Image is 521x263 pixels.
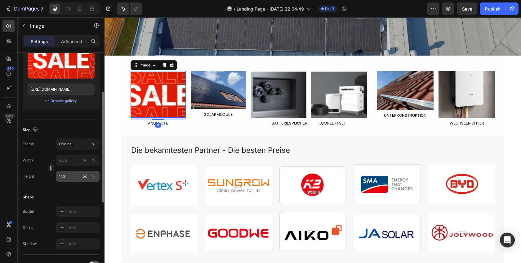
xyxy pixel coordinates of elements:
[325,6,334,11] span: Draft
[41,5,43,12] p: 7
[252,199,312,233] img: Alt image
[207,54,262,100] img: Alt image
[480,2,506,15] button: Publish
[23,157,33,163] label: Width
[23,241,37,247] div: Shadow
[51,98,77,104] div: Browse gallery
[56,171,100,182] input: px%
[81,156,88,164] button: %
[28,84,95,95] input: https://example.com/image.jpg
[91,174,95,179] div: %
[272,54,329,93] img: [object Object]
[6,66,15,71] div: 450
[105,17,521,263] iframe: Design area
[30,22,83,29] p: Image
[31,38,48,45] p: Settings
[45,97,49,105] span: or
[100,197,167,233] img: Alt image
[26,128,391,138] div: Die bekanntesten Partner - Die besten Preise
[325,197,390,234] img: Alt image
[252,150,311,185] img: Alt image
[26,147,93,188] img: Alt image
[23,174,34,179] label: Height
[234,6,235,12] span: /
[334,54,391,100] img: [object Object]
[69,225,98,231] div: Add...
[69,241,98,247] div: Add...
[56,155,100,166] input: px%
[100,150,167,188] img: Alt image
[272,95,329,102] div: UNTERKONSTRUKTION
[81,173,88,180] button: %
[82,174,87,179] div: px
[26,197,93,235] img: Alt image
[462,6,472,11] span: Save
[69,209,98,215] div: Add...
[147,54,202,100] img: Alt image
[23,225,35,230] div: Corner
[61,38,82,45] p: Advanced
[178,197,239,232] img: Alt image
[90,156,97,164] button: px
[485,6,501,12] div: Publish
[213,103,242,109] div: KOMPLETTSET
[82,157,87,163] div: px
[50,98,77,104] button: Browse gallery
[117,2,142,15] div: Undo/Redo
[325,148,389,185] img: Alt image
[91,157,95,163] div: %
[457,2,477,15] button: Save
[167,103,203,109] div: BATTERIESPEICHER
[28,39,95,79] img: preview-image
[500,233,515,247] div: Open Intercom Messenger
[90,173,97,180] button: px
[23,209,35,214] div: Border
[2,2,46,15] button: 7
[5,114,15,119] div: Beta
[56,138,100,150] button: Original
[334,103,391,109] div: WECHSELRICHTER
[178,151,238,185] img: Alt image
[23,141,34,147] label: Frame
[59,141,73,147] span: Original
[237,6,304,12] span: Landing Page - [DATE] 22:04:49
[23,126,39,134] div: Size
[23,194,34,200] div: Shape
